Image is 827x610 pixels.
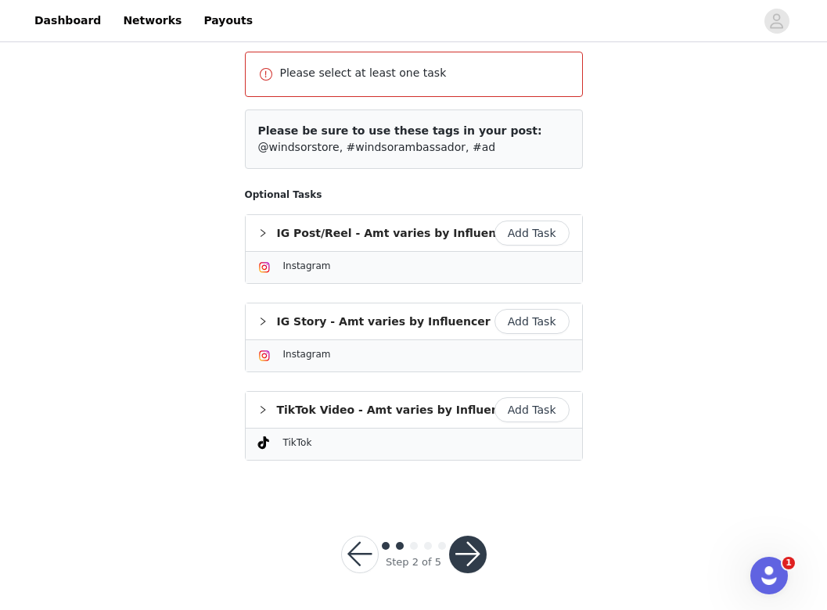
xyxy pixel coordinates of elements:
span: Instagram [283,260,331,271]
img: Instagram Icon [258,261,271,274]
span: Please be sure to use these tags in your post: [258,124,542,137]
h5: Optional Tasks [245,188,583,202]
a: Networks [113,3,191,38]
button: Add Task [494,397,570,422]
i: icon: right [258,405,268,414]
span: @windsorstore, #windsorambassador, #ad [258,141,496,153]
span: TikTok [283,437,312,448]
i: icon: right [258,317,268,326]
span: Instagram [283,349,331,360]
span: 1 [782,557,795,569]
div: Step 2 of 5 [386,554,441,570]
i: icon: right [258,228,268,238]
button: Add Task [494,221,570,246]
div: icon: rightIG Post/Reel - Amt varies by Influencer [246,215,582,251]
p: Please select at least one task [280,65,570,81]
iframe: Intercom live chat [750,557,788,594]
img: Instagram Icon [258,350,271,362]
div: avatar [769,9,784,34]
div: icon: rightIG Story - Amt varies by Influencer [246,303,582,339]
button: Add Task [494,309,570,334]
div: icon: rightTikTok Video - Amt varies by Influencer [246,392,582,428]
a: Dashboard [25,3,110,38]
a: Payouts [194,3,262,38]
